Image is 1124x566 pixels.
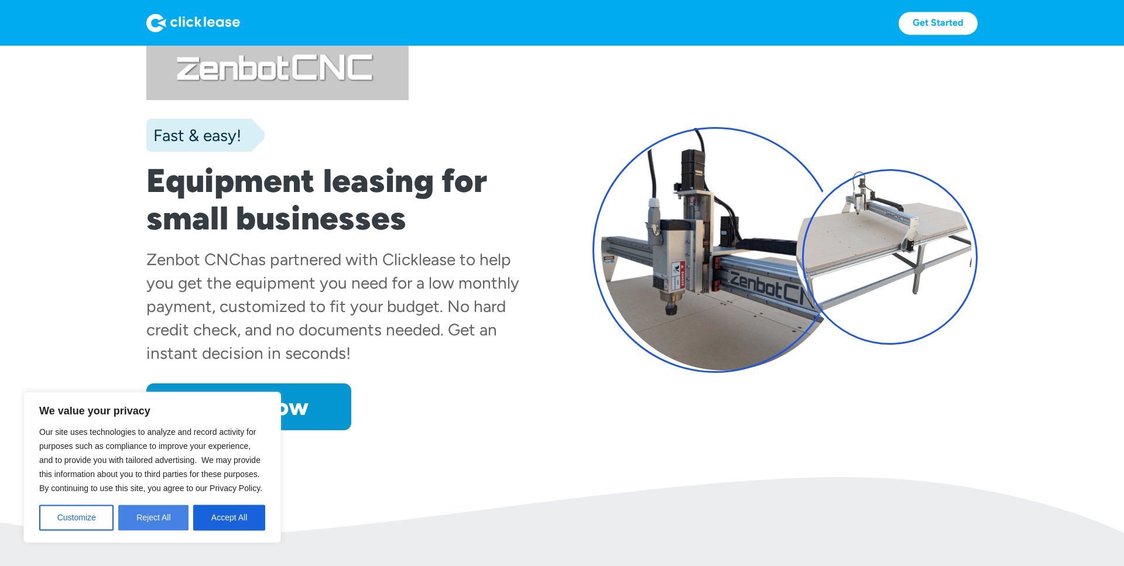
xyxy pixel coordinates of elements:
[146,249,241,269] div: Zenbot CNC
[39,427,262,493] span: Our site uses technologies to analyze and record activity for purposes such as compliance to impr...
[899,12,978,35] a: Get Started
[118,505,189,530] button: Reject All
[146,249,519,363] div: has partnered with Clicklease to help you get the equipment you need for a low monthly payment, c...
[39,505,114,530] button: Customize
[146,124,241,147] div: Fast & easy!
[146,13,240,32] img: Logo
[39,404,265,418] p: We value your privacy
[23,392,281,543] div: We value your privacy
[146,383,351,430] a: Apply now
[193,505,265,530] button: Accept All
[146,162,532,237] h1: Equipment leasing for small businesses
